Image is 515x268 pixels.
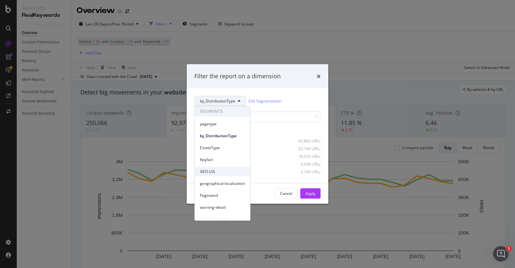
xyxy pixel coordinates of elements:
[289,154,321,159] div: 10,525 URLs
[200,121,245,127] span: pagetype
[506,246,511,251] span: 1
[200,145,245,151] span: EstateType
[248,98,281,104] a: Edit Segmentation
[194,111,321,122] input: Search
[200,205,245,210] span: warning-detail
[493,246,509,262] iframe: Intercom live chat
[289,138,321,144] div: 45,866 URLs
[289,146,321,151] div: 22,196 URLs
[289,161,321,167] div: 4,436 URLs
[305,191,315,196] div: Apply
[200,133,245,139] span: by_DistributionType
[289,169,321,175] div: 2,106 URLs
[280,191,292,196] div: Cancel
[195,106,250,117] span: SEGMENTS
[194,128,321,133] div: Select all data available
[200,157,245,163] span: Keyfact
[194,96,246,106] button: by_DistributionType
[200,98,235,104] span: by_DistributionType
[200,181,245,187] span: geographical-localization
[317,72,321,81] div: times
[200,216,245,222] span: IDF-TOP14-ROF
[187,64,328,204] div: modal
[200,169,245,175] span: GEO-LVL
[200,193,245,198] span: Paginated
[300,188,321,198] button: Apply
[275,188,298,198] button: Cancel
[194,72,281,81] div: Filter the report on a dimension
